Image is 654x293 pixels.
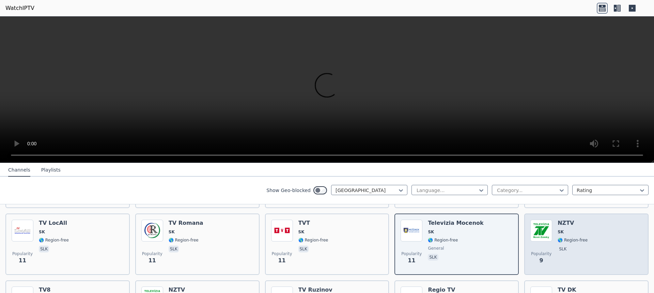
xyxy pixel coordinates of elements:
[408,257,415,265] span: 11
[169,246,179,252] p: slk
[8,164,30,177] button: Channels
[169,237,199,243] span: 🌎 Region-free
[39,237,69,243] span: 🌎 Region-free
[278,257,285,265] span: 11
[41,164,61,177] button: Playlists
[169,229,175,235] span: SK
[271,220,293,241] img: TVT
[558,229,564,235] span: SK
[298,246,309,252] p: slk
[401,220,422,241] img: Televizia Mocenok
[12,220,33,241] img: TV LocAll
[530,220,552,241] img: NZTV
[558,237,588,243] span: 🌎 Region-free
[19,257,26,265] span: 11
[531,251,551,257] span: Popularity
[540,257,543,265] span: 9
[298,237,328,243] span: 🌎 Region-free
[5,4,34,12] a: WatchIPTV
[558,220,588,226] h6: NZTV
[149,257,156,265] span: 11
[298,229,305,235] span: SK
[558,246,568,252] p: slk
[169,220,203,226] h6: TV Romana
[272,251,292,257] span: Popularity
[141,220,163,241] img: TV Romana
[12,251,33,257] span: Popularity
[428,246,444,251] span: general
[266,187,311,194] label: Show Geo-blocked
[39,220,69,226] h6: TV LocAll
[401,251,422,257] span: Popularity
[428,237,458,243] span: 🌎 Region-free
[39,229,45,235] span: SK
[142,251,162,257] span: Popularity
[298,220,328,226] h6: TVT
[428,220,483,226] h6: Televizia Mocenok
[39,246,49,252] p: slk
[428,229,434,235] span: SK
[428,254,438,261] p: slk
